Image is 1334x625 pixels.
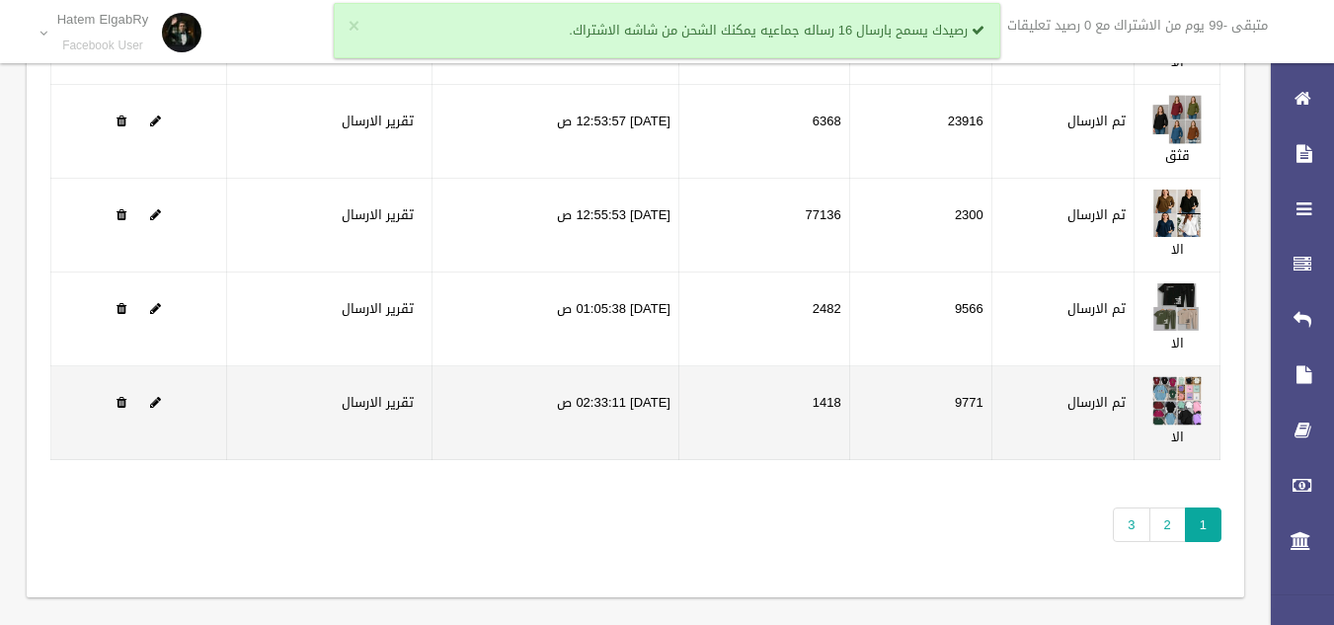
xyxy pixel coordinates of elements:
[849,366,991,460] td: 9771
[849,179,991,273] td: 2300
[678,179,849,273] td: 77136
[57,39,149,53] small: Facebook User
[1067,110,1126,133] label: تم الارسال
[849,273,991,366] td: 9566
[678,273,849,366] td: 2482
[1152,202,1202,227] a: Edit
[1171,237,1184,262] a: الا
[342,202,414,227] a: تقرير الارسال
[1152,95,1202,144] img: 638910753509971848.jpg
[1149,508,1186,542] a: 2
[1067,203,1126,227] label: تم الارسال
[342,390,414,415] a: تقرير الارسال
[678,366,849,460] td: 1418
[432,85,679,179] td: [DATE] 12:53:57 ص
[1152,296,1202,321] a: Edit
[1067,297,1126,321] label: تم الارسال
[150,390,161,415] a: Edit
[1171,331,1184,355] a: الا
[150,296,161,321] a: Edit
[432,366,679,460] td: [DATE] 02:33:11 ص
[432,179,679,273] td: [DATE] 12:55:53 ص
[334,3,1001,58] div: رصيدك يسمح بارسال 16 رساله جماعيه يمكنك الشحن من شاشه الاشتراك.
[432,273,679,366] td: [DATE] 01:05:38 ص
[1067,391,1126,415] label: تم الارسال
[1152,390,1202,415] a: Edit
[150,109,161,133] a: Edit
[342,296,414,321] a: تقرير الارسال
[349,17,359,37] button: ×
[1185,508,1221,542] span: 1
[1152,189,1202,238] img: 638910754294190600.jpg
[1152,376,1202,426] img: 638910812413601407.jpeg
[1165,143,1190,168] a: قثق
[150,202,161,227] a: Edit
[1171,425,1184,449] a: الا
[1152,109,1202,133] a: Edit
[1113,508,1149,542] a: 3
[678,85,849,179] td: 6368
[1152,282,1202,332] img: 638910759934703804.jpg
[57,12,149,27] p: Hatem ElgabRy
[849,85,991,179] td: 23916
[342,109,414,133] a: تقرير الارسال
